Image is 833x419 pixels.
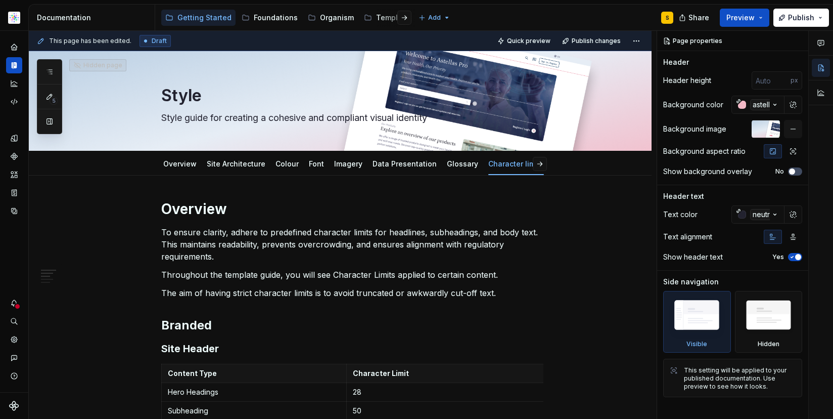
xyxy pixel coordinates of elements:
div: neutral-900 [750,209,795,220]
div: Character limits [484,153,548,174]
span: 5 [50,97,58,105]
div: Text color [663,209,698,220]
div: Page tree [161,8,413,28]
span: Share [688,13,709,23]
button: Quick preview [494,34,555,48]
div: Side navigation [663,277,719,287]
p: The aim of having strict character limits is to avoid truncated or awkwardly cut-off text. [161,287,543,299]
textarea: Style guide for creating a cohesive and compliant visual identity [159,110,541,126]
div: Data Presentation [368,153,441,174]
div: astellasRed-100 [750,99,808,110]
button: Share [674,9,716,27]
div: Background color [663,100,723,110]
a: Font [309,159,324,168]
p: Character Limit [353,368,625,379]
div: Site Architecture [203,153,269,174]
div: This setting will be applied to your published documentation. Use preview to see how it looks. [684,366,796,391]
a: Organism [304,10,358,26]
a: Assets [6,166,22,183]
p: Subheading [168,406,340,416]
div: Colour [271,153,303,174]
p: 50 [353,406,625,416]
a: Data Presentation [373,159,437,168]
a: Colour [275,159,299,168]
div: Header text [663,191,704,201]
div: Template [376,13,409,23]
p: 28 [353,387,625,397]
a: Template [360,10,413,26]
div: Font [305,153,328,174]
span: Quick preview [507,37,550,45]
div: Hidden [758,340,779,348]
h3: Site Header [161,342,543,356]
button: Preview [720,9,769,27]
a: Home [6,39,22,55]
p: px [791,76,798,85]
div: Background aspect ratio [663,146,746,156]
div: Show header text [663,252,723,262]
textarea: Style [159,83,541,108]
div: Text alignment [663,232,712,242]
div: Foundations [254,13,298,23]
div: Header [663,57,689,67]
div: Visible [686,340,707,348]
a: Storybook stories [6,185,22,201]
div: Header height [663,75,711,86]
div: Background image [663,124,726,134]
button: Add [415,11,453,25]
span: Publish [788,13,814,23]
a: Design tokens [6,130,22,146]
a: Overview [163,159,197,168]
span: Publish changes [572,37,621,45]
button: Contact support [6,350,22,366]
p: To ensure clarity, adhere to predefined character limits for headlines, subheadings, and body tex... [161,226,543,263]
button: Search ⌘K [6,313,22,329]
div: Imagery [330,153,366,174]
button: astellasRed-100 [731,96,784,114]
h2: Branded [161,317,543,333]
div: Glossary [443,153,482,174]
div: Visible [663,291,731,353]
a: Analytics [6,75,22,92]
div: S [666,14,669,22]
a: Glossary [447,159,478,168]
a: Documentation [6,57,22,73]
p: Content Type [168,368,340,379]
button: neutral-900 [731,205,784,224]
img: b2369ad3-f38c-46c1-b2a2-f2452fdbdcd2.png [8,12,20,24]
a: Getting Started [161,10,236,26]
a: Settings [6,331,22,348]
span: This page has been edited. [49,37,131,45]
h1: Overview [161,200,543,218]
a: Foundations [238,10,302,26]
span: Preview [726,13,755,23]
button: Notifications [6,295,22,311]
a: Imagery [334,159,362,168]
div: Hidden page [73,61,122,69]
a: Code automation [6,94,22,110]
a: Data sources [6,203,22,219]
svg: Supernova Logo [9,401,19,411]
input: Auto [752,71,791,90]
button: Publish changes [559,34,625,48]
span: Draft [152,37,167,45]
a: Components [6,148,22,164]
div: Getting Started [177,13,232,23]
div: Overview [159,153,201,174]
div: Organism [320,13,354,23]
a: Character limits [488,159,544,168]
a: Site Architecture [207,159,265,168]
